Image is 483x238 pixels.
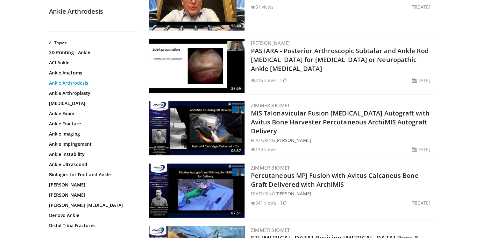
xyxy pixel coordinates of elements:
[149,101,245,155] a: 08:37
[280,77,287,84] li: 2
[49,171,135,178] a: Biologics for Foot and Ankle
[412,146,430,153] li: [DATE]
[251,102,290,108] a: Zimmer Biomet
[412,199,430,206] li: [DATE]
[49,49,135,56] a: 3D Printing - Ankle
[251,3,274,10] li: 51 views
[251,77,276,84] li: 416 views
[49,161,135,168] a: Ankle Ultrasound
[280,199,287,206] li: 1
[251,146,276,153] li: 133 views
[251,199,276,206] li: 341 views
[49,100,135,107] a: [MEDICAL_DATA]
[275,137,311,143] a: [PERSON_NAME]
[275,191,311,197] a: [PERSON_NAME]
[49,151,135,157] a: Ankle Instability
[229,210,243,216] span: 07:51
[49,80,135,86] a: Ankle Arthrodesis
[49,222,135,229] a: Distal Tibia Fractures
[49,7,138,16] h2: Ankle Arthrodesis
[49,131,135,137] a: Ankle Imaging
[49,182,135,188] a: [PERSON_NAME]
[49,192,135,198] a: [PERSON_NAME]
[251,46,429,73] a: PASTARA - Posterior Arthroscopic Subtalar and Ankle Rod [MEDICAL_DATA] for [MEDICAL_DATA] or Neur...
[149,101,245,155] img: a5a35fdc-6822-4691-897c-a8f0fc0be032.300x170_q85_crop-smart_upscale.jpg
[251,171,419,189] a: Percutaneous MPJ Fusion with Avitus Calcaneus Bone Graft Delivered with ArchiMIS
[251,227,290,233] a: Zimmer Biomet
[49,212,135,219] a: Denovo Ankle
[49,121,135,127] a: Ankle Fracture
[251,40,290,46] a: [PERSON_NAME]
[149,39,245,93] img: 96e9603a-ae17-4ec1-b4d8-ea1df7a30e1b.300x170_q85_crop-smart_upscale.jpg
[229,148,243,154] span: 08:37
[149,39,245,93] a: 27:56
[251,190,433,197] div: FEATURING
[49,141,135,147] a: Ankle Impingement
[251,164,290,171] a: Zimmer Biomet
[229,23,243,29] span: 58:40
[49,90,135,96] a: Ankle Arthroplasty
[49,59,135,66] a: ACI Ankle
[49,110,135,117] a: Ankle Exam
[149,164,245,218] a: 07:51
[412,77,430,84] li: [DATE]
[49,202,135,208] a: [PERSON_NAME] [MEDICAL_DATA]
[229,86,243,91] span: 27:56
[149,164,245,218] img: 1d12c1ac-0b3c-4c9c-a1ba-6bdf66c919fe.300x170_q85_crop-smart_upscale.jpg
[49,70,135,76] a: Ankle Anatomy
[251,109,430,135] a: MIS Talonavicular Fusion [MEDICAL_DATA] Autograft with Avitus Bone Harvester Percutaneous ArchiMI...
[49,40,137,45] h2: All Topics:
[251,137,433,143] div: FEATURING
[412,3,430,10] li: [DATE]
